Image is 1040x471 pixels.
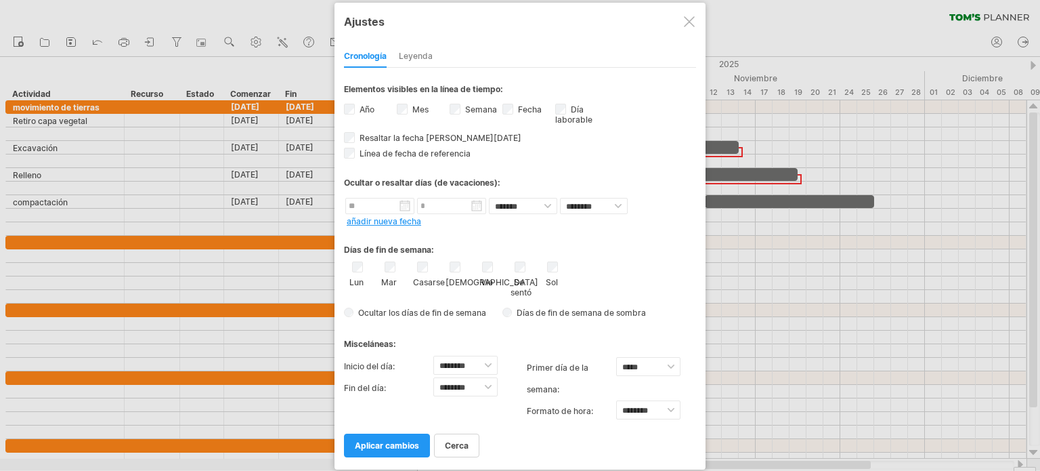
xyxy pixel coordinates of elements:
[465,104,497,115] font: Semana
[518,104,542,115] font: Fecha
[344,339,396,349] font: Misceláneas:
[517,308,646,318] font: Días de fin de semana de sombra
[344,178,500,188] font: Ocultar o resaltar días (de vacaciones):
[344,51,387,61] font: Cronología
[527,406,593,416] font: Formato de hora:
[527,363,588,394] font: primer día de la semana:
[355,441,419,451] font: aplicar cambios
[360,133,521,143] font: Resaltar la fecha [PERSON_NAME][DATE]
[344,361,395,371] font: Inicio del día:
[349,277,364,287] font: Lun
[555,104,592,125] font: Día laborable
[360,104,374,115] font: Año
[360,148,471,159] font: Línea de fecha de referencia
[344,434,430,457] a: aplicar cambios
[511,277,532,298] font: Se sentó
[412,104,429,115] font: Mes
[344,84,503,94] font: Elementos visibles en la línea de tiempo:
[445,441,469,451] font: cerca
[481,277,493,287] font: Vie
[344,245,434,255] font: Días de fin de semana:
[344,15,385,28] font: Ajustes
[413,277,445,287] font: Casarse
[446,277,538,287] font: [DEMOGRAPHIC_DATA]
[399,51,433,61] font: Leyenda
[358,308,486,318] font: Ocultar los días de fin de semana
[381,277,397,287] font: Mar
[546,277,558,287] font: Sol
[344,383,386,393] font: Fin del día:
[347,216,421,226] a: añadir nueva fecha
[434,434,479,457] a: cerca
